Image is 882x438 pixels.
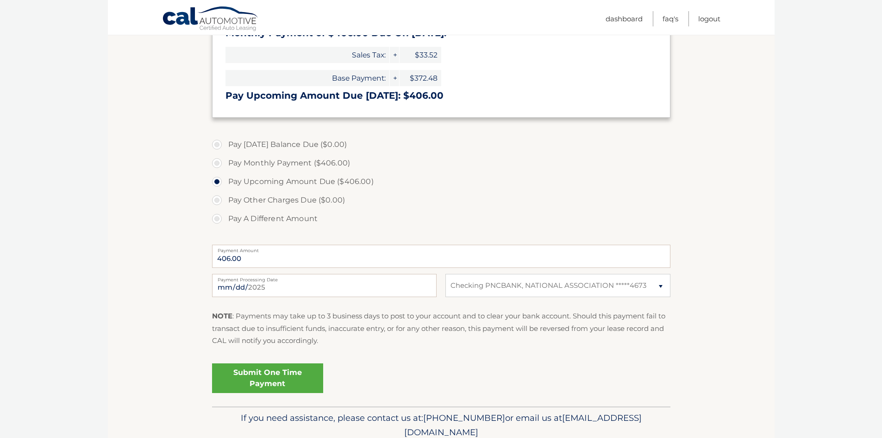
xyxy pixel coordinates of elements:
[212,245,670,268] input: Payment Amount
[212,311,232,320] strong: NOTE
[212,172,670,191] label: Pay Upcoming Amount Due ($406.00)
[606,11,643,26] a: Dashboard
[225,47,389,63] span: Sales Tax:
[212,363,323,393] a: Submit One Time Payment
[400,47,441,63] span: $33.52
[225,70,389,86] span: Base Payment:
[212,154,670,172] label: Pay Monthly Payment ($406.00)
[212,310,670,347] p: : Payments may take up to 3 business days to post to your account and to clear your bank account....
[212,191,670,209] label: Pay Other Charges Due ($0.00)
[225,90,657,102] h3: Pay Upcoming Amount Due [DATE]: $406.00
[390,70,399,86] span: +
[400,70,441,86] span: $372.48
[162,6,259,33] a: Cal Automotive
[212,245,670,252] label: Payment Amount
[390,47,399,63] span: +
[212,209,670,228] label: Pay A Different Amount
[423,413,505,423] span: [PHONE_NUMBER]
[212,135,670,154] label: Pay [DATE] Balance Due ($0.00)
[212,274,437,281] label: Payment Processing Date
[698,11,720,26] a: Logout
[663,11,678,26] a: FAQ's
[212,274,437,297] input: Payment Date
